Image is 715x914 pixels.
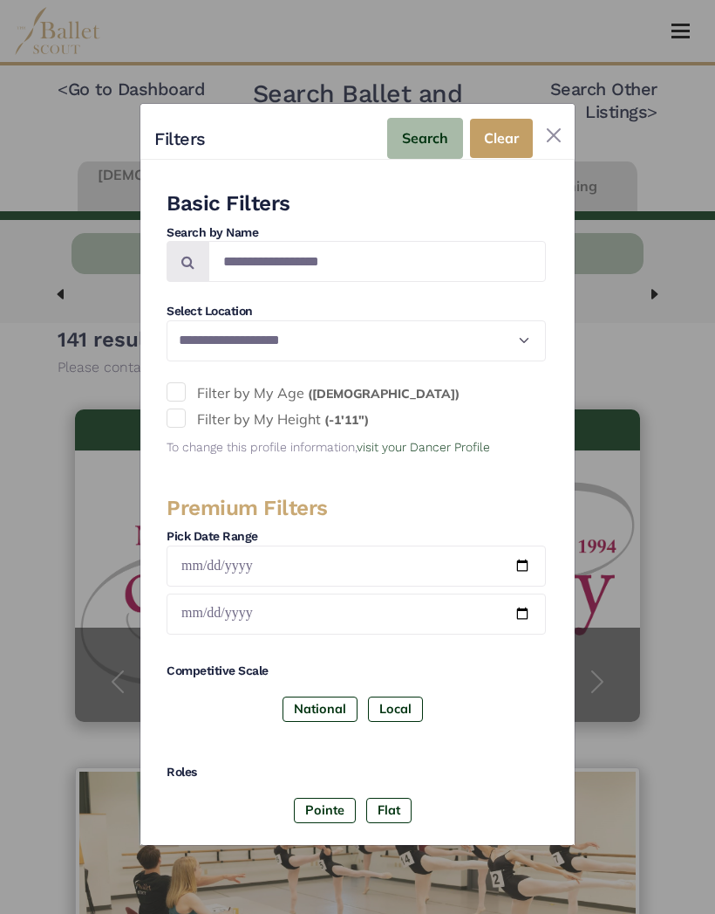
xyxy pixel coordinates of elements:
h4: Select Location [167,303,546,320]
h4: Roles [167,764,546,781]
label: National [283,697,357,721]
button: Close [540,121,568,149]
h4: Competitive Scale [167,663,546,680]
h4: Search by Name [167,224,546,242]
h4: Filters [154,125,206,153]
label: Pointe [294,798,356,822]
label: Filter by My Height [167,409,546,431]
button: Clear [470,119,533,158]
label: Filter by My Age [167,382,546,405]
label: Flat [366,798,412,822]
a: visit your Dancer Profile [357,440,490,454]
small: ([DEMOGRAPHIC_DATA]) [308,386,460,402]
label: Local [368,697,423,721]
h3: Premium Filters [167,494,546,522]
small: (-1'11") [324,412,369,428]
input: Search by names... [208,241,546,282]
small: To change this profile information, [167,440,490,454]
h3: Basic Filters [167,189,546,217]
button: Search [387,118,463,159]
h4: Pick Date Range [167,528,546,546]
